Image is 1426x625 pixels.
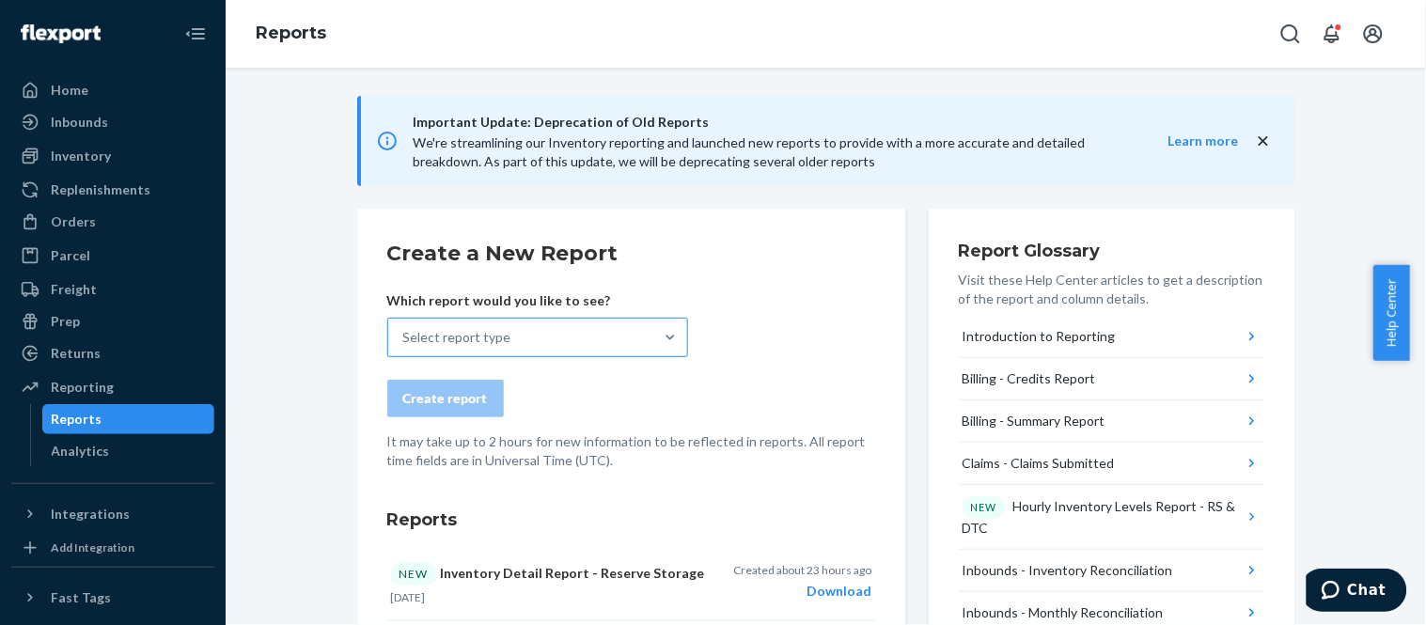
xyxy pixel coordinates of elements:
[959,400,1265,443] button: Billing - Summary Report
[391,562,437,586] div: NEW
[959,485,1265,550] button: NEWHourly Inventory Levels Report - RS & DTC
[51,113,108,132] div: Inbounds
[963,369,1096,388] div: Billing - Credits Report
[11,274,214,305] a: Freight
[391,590,426,604] time: [DATE]
[51,212,96,231] div: Orders
[963,496,1244,538] div: Hourly Inventory Levels Report - RS & DTC
[52,410,102,429] div: Reports
[241,7,341,61] ol: breadcrumbs
[1254,132,1273,151] button: close
[959,239,1265,263] h3: Report Glossary
[51,81,88,100] div: Home
[387,508,876,532] h3: Reports
[963,412,1105,430] div: Billing - Summary Report
[11,107,214,137] a: Inbounds
[51,344,101,363] div: Returns
[1131,132,1239,150] button: Learn more
[51,505,130,523] div: Integrations
[387,547,876,621] button: NEWInventory Detail Report - Reserve Storage[DATE]Created about 23 hours agoDownload
[959,443,1265,485] button: Claims - Claims Submitted
[959,316,1265,358] button: Introduction to Reporting
[387,380,504,417] button: Create report
[51,246,90,265] div: Parcel
[51,180,150,199] div: Replenishments
[1313,15,1351,53] button: Open notifications
[963,561,1173,580] div: Inbounds - Inventory Reconciliation
[403,389,488,408] div: Create report
[1355,15,1392,53] button: Open account menu
[734,562,872,578] p: Created about 23 hours ago
[11,75,214,105] a: Home
[42,436,215,466] a: Analytics
[42,404,215,434] a: Reports
[963,454,1115,473] div: Claims - Claims Submitted
[971,500,997,515] p: NEW
[51,280,97,299] div: Freight
[11,499,214,529] button: Integrations
[11,207,214,237] a: Orders
[387,291,688,310] p: Which report would you like to see?
[51,147,111,165] div: Inventory
[51,378,114,397] div: Reporting
[177,15,214,53] button: Close Navigation
[387,432,876,470] p: It may take up to 2 hours for new information to be reflected in reports. All report time fields ...
[1307,569,1407,616] iframe: Opens a widget where you can chat to one of our agents
[391,562,709,586] p: Inventory Detail Report - Reserve Storage
[387,239,876,269] h2: Create a New Report
[1373,265,1410,361] button: Help Center
[52,442,110,461] div: Analytics
[959,358,1265,400] button: Billing - Credits Report
[963,603,1164,622] div: Inbounds - Monthly Reconciliation
[11,175,214,205] a: Replenishments
[51,588,111,607] div: Fast Tags
[51,312,80,331] div: Prep
[414,134,1086,169] span: We're streamlining our Inventory reporting and launched new reports to provide with a more accura...
[414,111,1131,133] span: Important Update: Deprecation of Old Reports
[11,583,214,613] button: Fast Tags
[734,582,872,601] div: Download
[963,327,1116,346] div: Introduction to Reporting
[403,328,511,347] div: Select report type
[11,141,214,171] a: Inventory
[959,550,1265,592] button: Inbounds - Inventory Reconciliation
[1272,15,1309,53] button: Open Search Box
[11,372,214,402] a: Reporting
[51,539,134,555] div: Add Integration
[11,338,214,368] a: Returns
[959,271,1265,308] p: Visit these Help Center articles to get a description of the report and column details.
[11,306,214,336] a: Prep
[11,241,214,271] a: Parcel
[11,537,214,559] a: Add Integration
[256,23,326,43] a: Reports
[21,24,101,43] img: Flexport logo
